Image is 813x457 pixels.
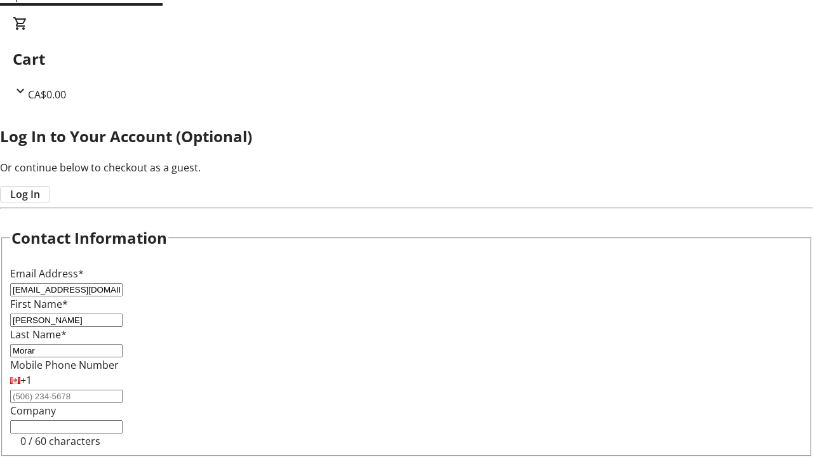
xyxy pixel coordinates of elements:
[10,358,119,372] label: Mobile Phone Number
[28,88,66,102] span: CA$0.00
[10,297,68,311] label: First Name*
[11,227,167,249] h2: Contact Information
[10,267,84,281] label: Email Address*
[13,16,800,102] div: CartCA$0.00
[10,390,123,403] input: (506) 234-5678
[10,187,40,202] span: Log In
[20,434,100,448] tr-character-limit: 0 / 60 characters
[10,328,67,341] label: Last Name*
[13,48,800,70] h2: Cart
[10,404,56,418] label: Company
